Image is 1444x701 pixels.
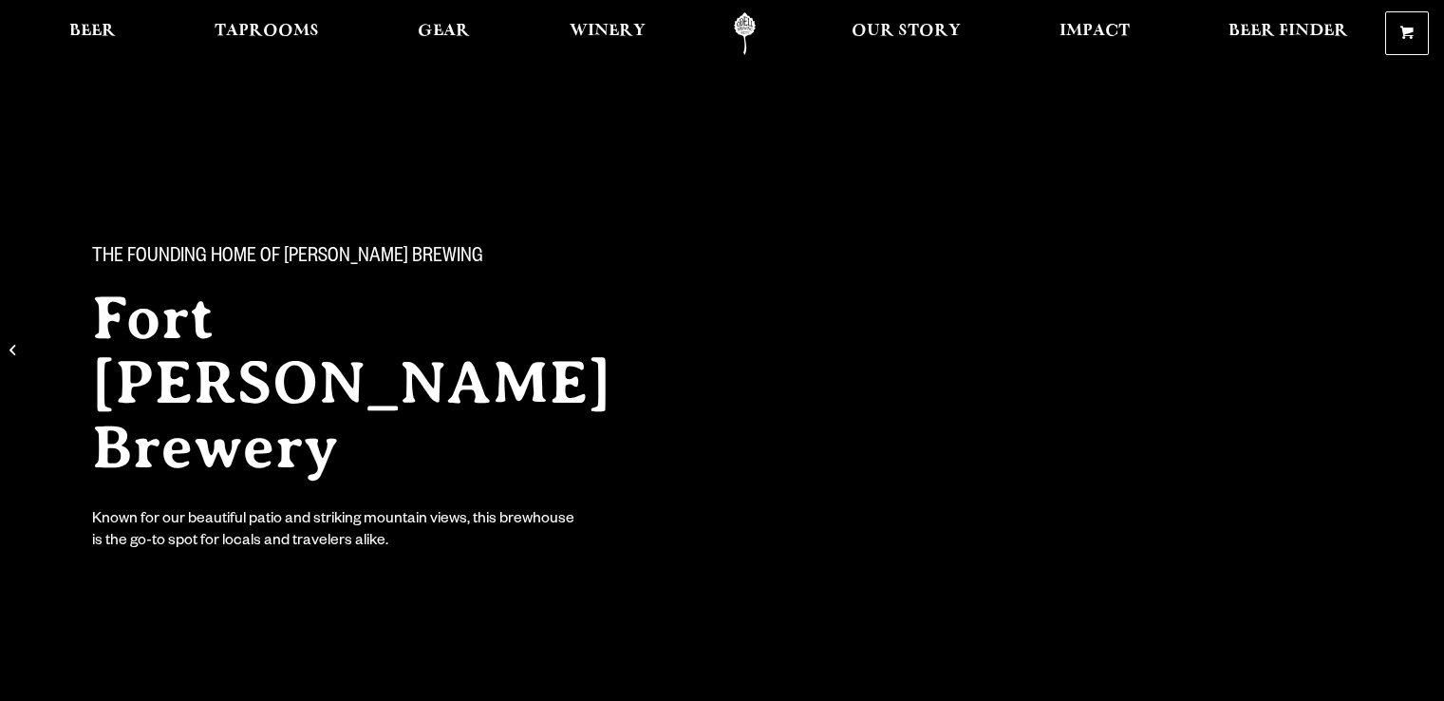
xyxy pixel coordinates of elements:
a: Impact [1047,12,1142,55]
span: The Founding Home of [PERSON_NAME] Brewing [92,246,483,271]
span: Winery [570,24,646,39]
span: Beer [69,24,116,39]
a: Beer [57,12,128,55]
span: Impact [1060,24,1130,39]
span: Beer Finder [1228,24,1348,39]
span: Taprooms [215,24,319,39]
a: Beer Finder [1216,12,1360,55]
a: Odell Home [709,12,780,55]
a: Gear [405,12,482,55]
div: Known for our beautiful patio and striking mountain views, this brewhouse is the go-to spot for l... [92,510,578,554]
span: Gear [418,24,470,39]
a: Our Story [839,12,973,55]
span: Our Story [852,24,961,39]
a: Taprooms [202,12,331,55]
h2: Fort [PERSON_NAME] Brewery [92,286,684,480]
a: Winery [557,12,658,55]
